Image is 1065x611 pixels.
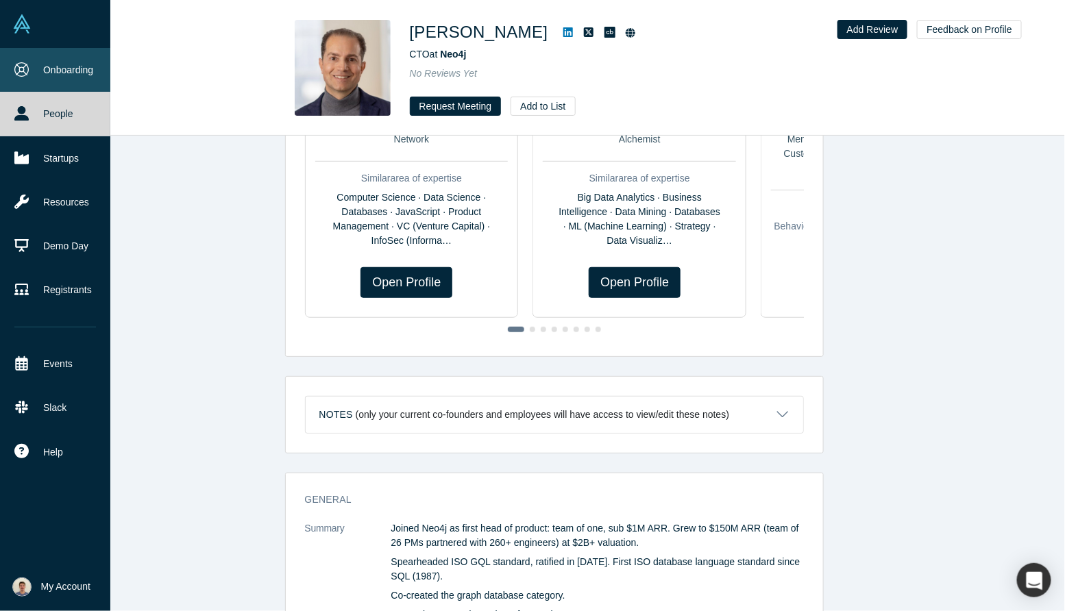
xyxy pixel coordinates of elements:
[319,408,353,422] h3: Notes
[295,20,391,116] img: Philip Rathle's Profile Image
[391,555,804,584] p: Spearheaded ISO GQL standard, ratified in [DATE]. First ISO database language standard since SQL ...
[306,397,803,433] button: Notes (only your current co-founders and employees will have access to view/edit these notes)
[410,20,548,45] h1: [PERSON_NAME]
[589,267,681,298] a: Open Profile
[410,68,478,79] span: No Reviews Yet
[12,14,32,34] img: Alchemist Vault Logo
[391,521,804,550] p: Joined Neo4j as first head of product: team of one, sub $1M ARR. Grew to $150M ARR (team of 26 PM...
[917,20,1022,39] button: Feedback on Profile
[774,221,962,232] span: Behavioral Analytics · Product · Strategy · AI
[837,20,908,39] button: Add Review
[410,49,467,60] span: CTO at
[315,132,509,147] div: Network
[391,588,804,603] p: Co-created the graph database category.
[43,445,63,460] span: Help
[410,97,502,116] button: Request Meeting
[315,190,509,248] div: Computer Science · Data Science · Databases · JavaScript · Product Management · VC (Venture Capit...
[305,492,785,507] h3: General
[440,49,466,60] a: Neo4j
[771,200,964,214] div: Similar area of expertise
[771,132,964,175] div: Mentor · Angel · Corporate Innovator · Customer · Channel Partner · Lecturer · Freelancer / Consu...
[12,577,90,597] button: My Account
[41,579,90,594] span: My Account
[315,171,509,186] div: Similar area of expertise
[360,267,452,298] a: Open Profile
[12,577,32,597] img: Franco Ciaffone's Account
[511,97,575,116] button: Add to List
[543,190,736,248] div: Big Data Analytics · Business Intelligence · Data Mining · Databases · ML (Machine Learning) · St...
[543,171,736,186] div: Similar area of expertise
[543,132,736,147] div: Alchemist
[356,409,730,421] p: (only your current co-founders and employees will have access to view/edit these notes)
